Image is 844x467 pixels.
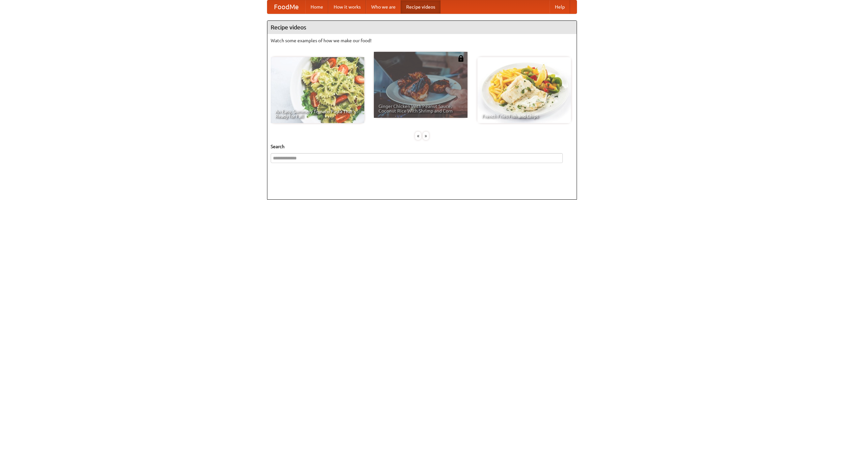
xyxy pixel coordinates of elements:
[267,0,305,14] a: FoodMe
[275,109,360,118] span: An Easy, Summery Tomato Pasta That's Ready for Fall
[271,57,364,123] a: An Easy, Summery Tomato Pasta That's Ready for Fall
[415,132,421,140] div: «
[458,55,464,62] img: 483408.png
[267,21,577,34] h4: Recipe videos
[482,114,566,118] span: French Fries Fish and Chips
[271,143,573,150] h5: Search
[305,0,328,14] a: Home
[423,132,429,140] div: »
[366,0,401,14] a: Who we are
[401,0,440,14] a: Recipe videos
[550,0,570,14] a: Help
[477,57,571,123] a: French Fries Fish and Chips
[271,37,573,44] p: Watch some examples of how we make our food!
[328,0,366,14] a: How it works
